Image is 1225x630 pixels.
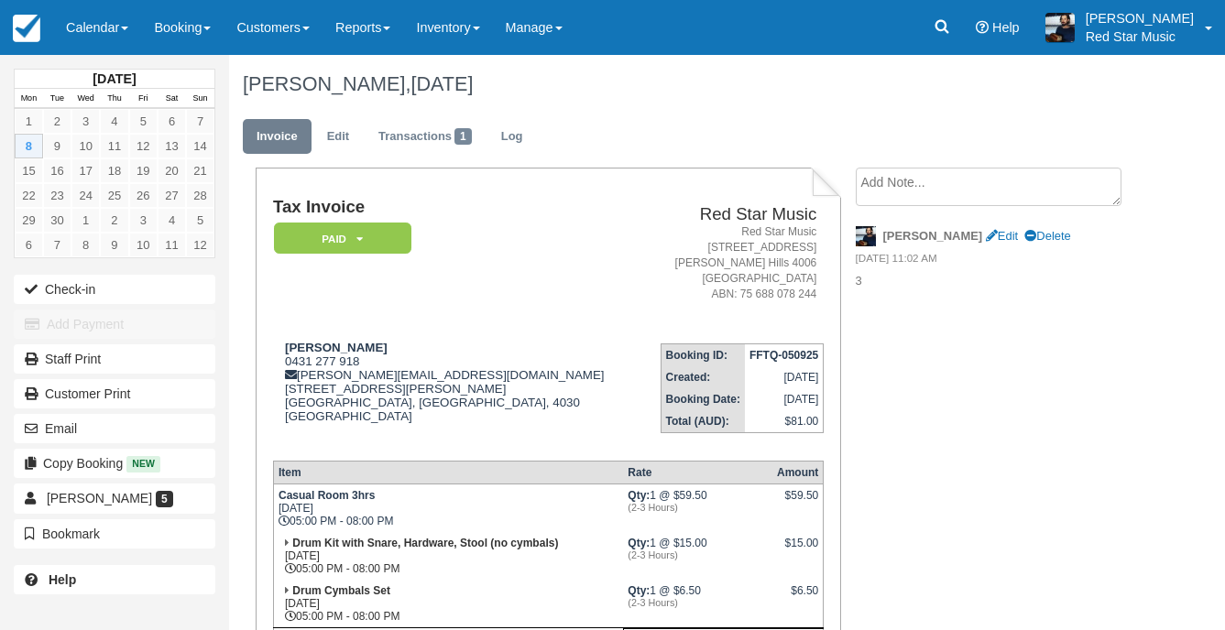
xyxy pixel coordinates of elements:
a: 20 [158,158,186,183]
a: Help [14,565,215,594]
a: Delete [1024,229,1070,243]
a: Edit [313,119,363,155]
a: 9 [100,233,128,257]
p: [PERSON_NAME] [1086,9,1194,27]
a: 26 [129,183,158,208]
th: Amount [772,461,824,483]
td: [DATE] [745,366,824,388]
td: [DATE] 05:00 PM - 08:00 PM [273,483,623,532]
a: 23 [43,183,71,208]
th: Wed [71,89,100,109]
strong: FFTQ-050925 [749,349,818,362]
em: [DATE] 11:02 AM [856,251,1134,271]
th: Tue [43,89,71,109]
h1: [PERSON_NAME], [243,73,1134,95]
div: $6.50 [777,584,818,612]
td: [DATE] [745,388,824,410]
th: Item [273,461,623,483]
a: Edit [986,229,1018,243]
button: Email [14,414,215,443]
a: 18 [100,158,128,183]
b: Help [49,572,76,587]
a: 2 [43,109,71,134]
a: [PERSON_NAME] 5 [14,483,215,513]
th: Thu [100,89,128,109]
a: 6 [15,233,43,257]
a: Log [487,119,537,155]
a: 28 [186,183,214,208]
a: 8 [15,134,43,158]
td: $81.00 [745,410,824,433]
th: Sat [158,89,186,109]
h1: Tax Invoice [273,198,641,217]
a: 19 [129,158,158,183]
span: Help [992,20,1020,35]
button: Add Payment [14,310,215,339]
a: 4 [100,109,128,134]
th: Sun [186,89,214,109]
i: Help [976,21,989,34]
a: 11 [100,134,128,158]
em: (2-3 Hours) [628,502,768,513]
a: 4 [158,208,186,233]
a: 22 [15,183,43,208]
a: Transactions1 [365,119,486,155]
th: Mon [15,89,43,109]
button: Copy Booking New [14,449,215,478]
span: [DATE] [410,72,473,95]
a: 24 [71,183,100,208]
strong: [DATE] [93,71,136,86]
a: 12 [129,134,158,158]
span: [PERSON_NAME] [47,491,152,505]
td: [DATE] 05:00 PM - 08:00 PM [273,532,623,580]
a: 13 [158,134,186,158]
button: Bookmark [14,519,215,549]
strong: Drum Kit with Snare, Hardware, Stool (no cymbals) [292,537,558,549]
h2: Red Star Music [649,205,816,224]
button: Check-in [14,275,215,304]
td: 1 @ $15.00 [623,532,772,580]
p: 3 [856,273,1134,290]
a: 15 [15,158,43,183]
img: checkfront-main-nav-mini-logo.png [13,15,40,42]
p: Red Star Music [1086,27,1194,46]
a: Invoice [243,119,312,155]
a: 1 [15,109,43,134]
a: 12 [186,233,214,257]
a: 7 [186,109,214,134]
strong: Casual Room 3hrs [279,489,375,502]
a: 21 [186,158,214,183]
span: 5 [156,491,173,507]
a: 25 [100,183,128,208]
a: 17 [71,158,100,183]
a: 10 [71,134,100,158]
a: 8 [71,233,100,257]
a: 29 [15,208,43,233]
th: Total (AUD): [661,410,745,433]
th: Booking ID: [661,343,745,366]
a: 14 [186,134,214,158]
a: 7 [43,233,71,257]
span: New [126,456,160,472]
a: 6 [158,109,186,134]
strong: Qty [628,489,650,502]
th: Fri [129,89,158,109]
td: [DATE] 05:00 PM - 08:00 PM [273,580,623,628]
a: Staff Print [14,344,215,374]
strong: Qty [628,584,650,597]
div: 0431 277 918 [PERSON_NAME][EMAIL_ADDRESS][DOMAIN_NAME] [STREET_ADDRESS][PERSON_NAME] [GEOGRAPHIC_... [273,341,641,446]
a: 11 [158,233,186,257]
a: 16 [43,158,71,183]
img: A1 [1045,13,1075,42]
strong: Qty [628,537,650,549]
em: Paid [274,223,411,255]
a: 3 [71,109,100,134]
strong: Drum Cymbals Set [292,584,390,597]
a: 5 [186,208,214,233]
div: $15.00 [777,537,818,564]
address: Red Star Music [STREET_ADDRESS] [PERSON_NAME] Hills 4006 [GEOGRAPHIC_DATA] ABN: 75 688 078 244 [649,224,816,303]
strong: [PERSON_NAME] [285,341,388,354]
td: 1 @ $59.50 [623,483,772,532]
strong: [PERSON_NAME] [883,229,983,243]
th: Booking Date: [661,388,745,410]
